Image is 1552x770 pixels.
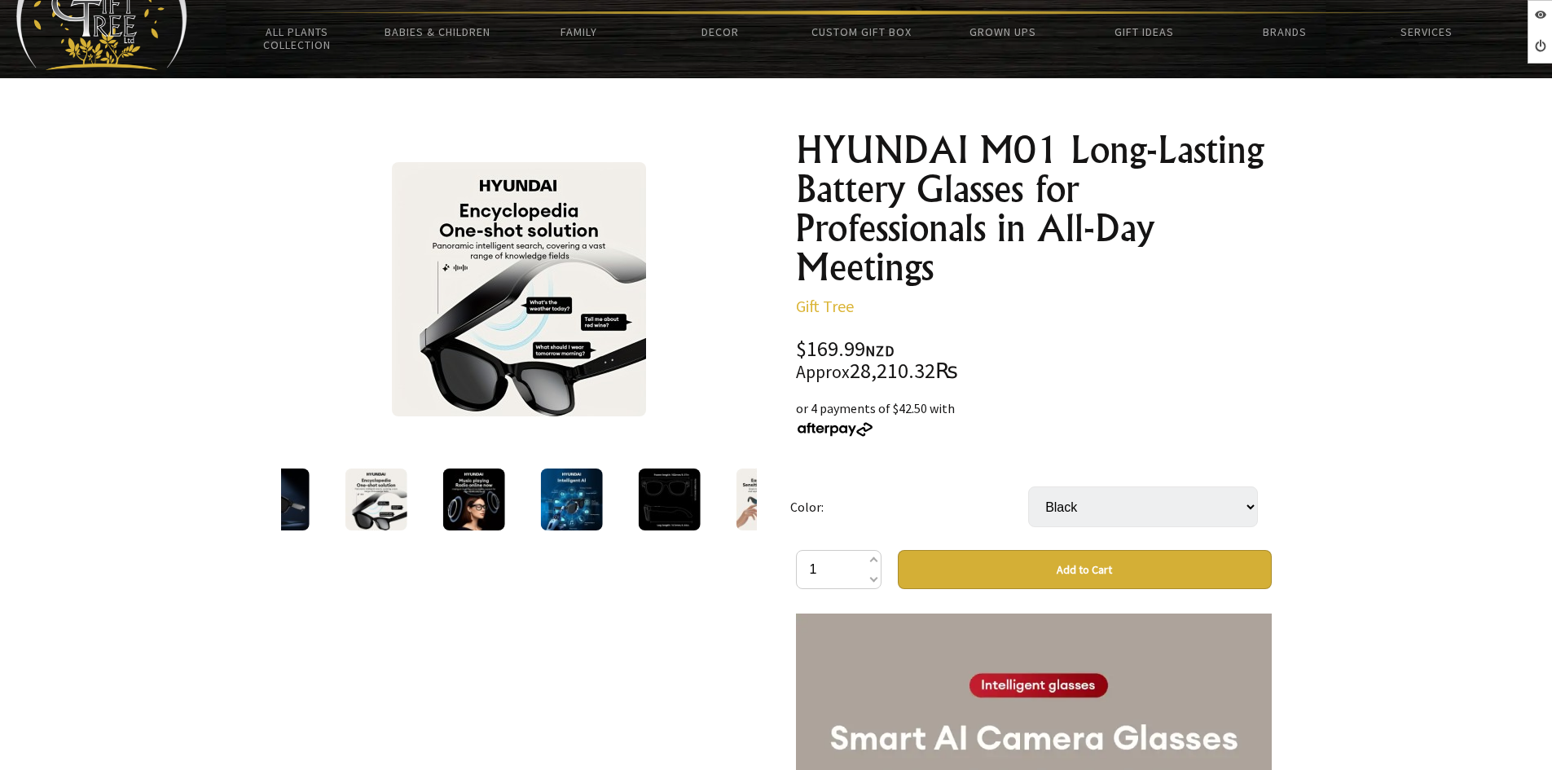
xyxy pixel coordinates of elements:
[898,550,1272,589] button: Add to Cart
[649,15,790,49] a: Decor
[790,464,1028,550] td: Color:
[638,469,700,530] img: HYUNDAI M01 Long-Lasting Battery Glasses for Professionals in All-Day Meetings
[796,422,874,437] img: Afterpay
[1356,15,1497,49] a: Services
[865,341,895,360] span: NZD
[796,296,854,316] a: Gift Tree
[796,361,850,383] small: Approx
[796,339,1272,382] div: $169.99 28,210.32₨
[540,469,602,530] img: HYUNDAI M01 Long-Lasting Battery Glasses for Professionals in All-Day Meetings
[247,469,309,530] img: HYUNDAI M01 Long-Lasting Battery Glasses for Professionals in All-Day Meetings
[367,15,508,49] a: Babies & Children
[345,469,407,530] img: HYUNDAI M01 Long-Lasting Battery Glasses for Professionals in All-Day Meetings
[736,469,798,530] img: HYUNDAI M01 Long-Lasting Battery Glasses for Professionals in All-Day Meetings
[932,15,1073,49] a: Grown Ups
[796,130,1272,287] h1: HYUNDAI M01 Long-Lasting Battery Glasses for Professionals in All-Day Meetings
[796,398,1272,438] div: or 4 payments of $42.50 with
[442,469,504,530] img: HYUNDAI M01 Long-Lasting Battery Glasses for Professionals in All-Day Meetings
[226,15,367,62] a: All Plants Collection
[392,162,646,416] img: HYUNDAI M01 Long-Lasting Battery Glasses for Professionals in All-Day Meetings
[1073,15,1214,49] a: Gift Ideas
[791,15,932,49] a: Custom Gift Box
[508,15,649,49] a: Family
[1215,15,1356,49] a: Brands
